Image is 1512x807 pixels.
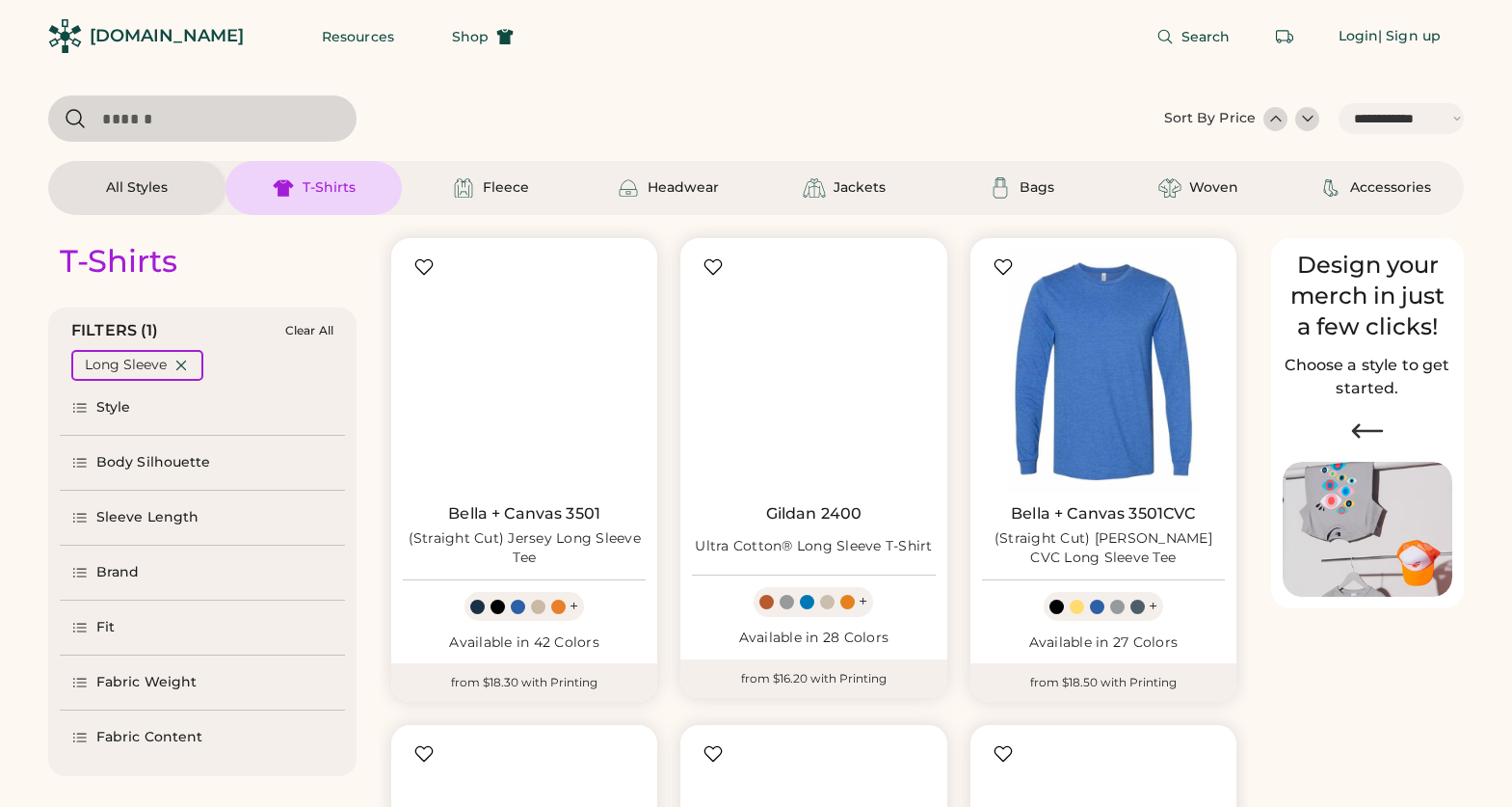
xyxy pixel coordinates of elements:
div: Login [1339,27,1379,46]
div: Clear All [285,324,333,337]
img: Woven Icon [1158,176,1181,200]
div: Ultra Cotton® Long Sleeve T-Shirt [695,537,932,556]
div: from $18.30 with Printing [391,663,657,702]
a: Bella + Canvas 3501CVC [1011,504,1195,524]
div: + [570,596,578,617]
div: FILTERS (1) [71,319,159,342]
div: [DOMAIN_NAME] [90,24,244,48]
img: Bags Icon [989,176,1012,200]
img: Accessories Icon [1319,176,1342,200]
div: T-Shirts [60,242,177,281]
div: Style [96,398,131,417]
div: (Straight Cut) Jersey Long Sleeve Tee [403,529,646,568]
button: Resources [299,17,417,56]
div: (Straight Cut) [PERSON_NAME] CVC Long Sleeve Tee [982,529,1225,568]
div: Design your merch in just a few clicks! [1283,250,1452,342]
button: Shop [429,17,537,56]
div: Available in 42 Colors [403,633,646,653]
span: Shop [452,30,489,43]
div: Headwear [648,178,719,198]
div: + [859,591,867,612]
div: Fabric Content [96,728,202,747]
div: Jackets [834,178,886,198]
img: Gildan 2400 Ultra Cotton® Long Sleeve T-Shirt [692,250,935,493]
div: Long Sleeve [85,356,167,375]
div: Available in 28 Colors [692,629,935,648]
img: T-Shirts Icon [272,176,295,200]
img: Jackets Icon [803,176,826,200]
div: Sleeve Length [96,508,199,527]
div: Accessories [1350,178,1431,198]
img: Image of Lisa Congdon Eye Print on T-Shirt and Hat [1283,462,1452,598]
div: + [1149,596,1157,617]
div: Fleece [483,178,529,198]
div: Brand [96,563,140,582]
img: BELLA + CANVAS 3501 (Straight Cut) Jersey Long Sleeve Tee [403,250,646,493]
div: from $16.20 with Printing [680,659,946,698]
img: Headwear Icon [617,176,640,200]
div: | Sign up [1378,27,1441,46]
div: Woven [1189,178,1238,198]
img: Fleece Icon [452,176,475,200]
img: Rendered Logo - Screens [48,19,82,53]
div: from $18.50 with Printing [970,663,1236,702]
iframe: Front Chat [1420,720,1503,803]
span: Search [1181,30,1231,43]
a: Bella + Canvas 3501 [448,504,600,524]
div: All Styles [106,178,168,198]
img: BELLA + CANVAS 3501CVC (Straight Cut) Heather CVC Long Sleeve Tee [982,250,1225,493]
div: Fit [96,618,115,637]
h2: Choose a style to get started. [1283,354,1452,400]
div: Bags [1020,178,1054,198]
button: Search [1133,17,1254,56]
a: Gildan 2400 [766,504,862,524]
div: Sort By Price [1164,109,1256,128]
button: Retrieve an order [1265,17,1304,56]
div: Fabric Weight [96,673,197,692]
div: Body Silhouette [96,453,211,472]
div: Available in 27 Colors [982,633,1225,653]
div: T-Shirts [303,178,356,198]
